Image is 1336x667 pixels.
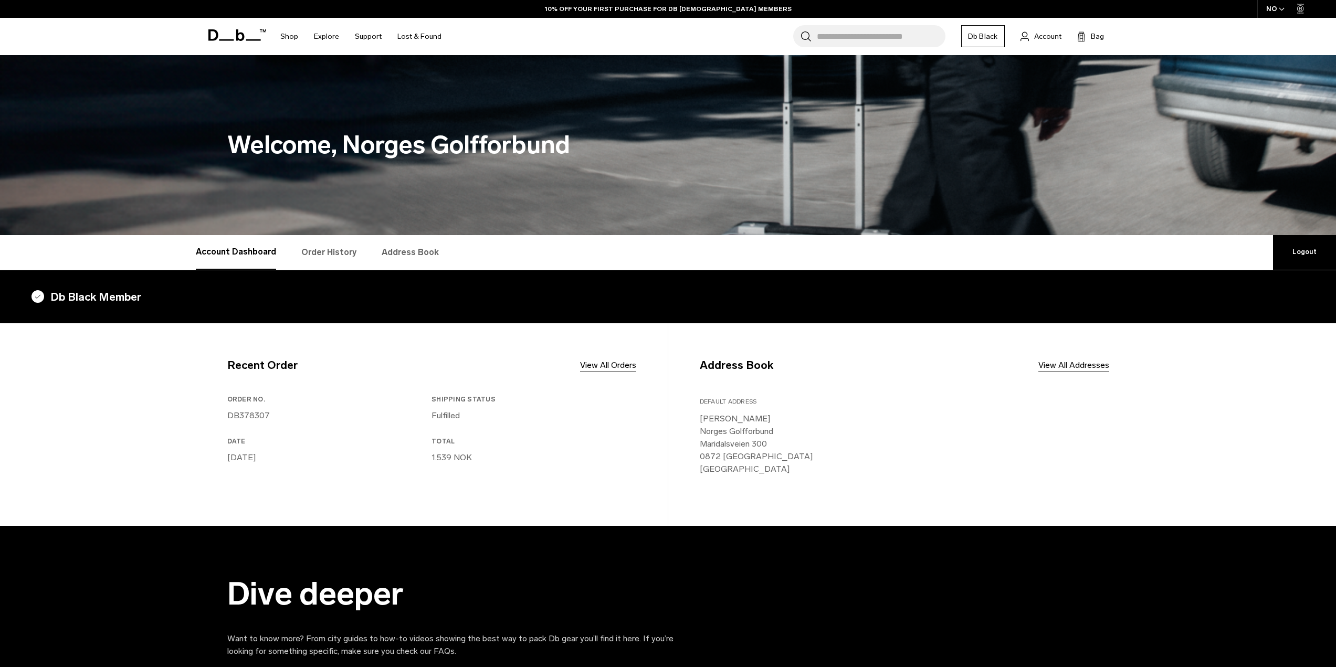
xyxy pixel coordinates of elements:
a: Logout [1273,235,1336,270]
a: Order History [301,235,356,270]
a: View All Orders [580,359,636,372]
a: Explore [314,18,339,55]
span: Bag [1091,31,1104,42]
a: View All Addresses [1038,359,1109,372]
a: 10% OFF YOUR FIRST PURCHASE FOR DB [DEMOGRAPHIC_DATA] MEMBERS [545,4,792,14]
p: [DATE] [227,451,428,464]
a: DB378307 [227,410,270,420]
h3: Date [227,437,428,446]
a: Account Dashboard [196,235,276,270]
a: Support [355,18,382,55]
p: Fulfilled [432,409,632,422]
p: Want to know more? From city guides to how-to videos showing the best way to pack Db gear you’ll ... [227,632,700,658]
h4: Address Book [700,357,773,374]
h3: Shipping Status [432,395,632,404]
span: Account [1034,31,1061,42]
a: Shop [280,18,298,55]
h4: Db Black Member [31,289,1305,305]
p: 1.539 NOK [432,451,632,464]
span: Default Address [700,398,757,405]
a: Address Book [382,235,439,270]
a: Db Black [961,25,1005,47]
h1: Welcome, Norges Golfforbund [227,126,1109,164]
div: Dive deeper [227,576,700,611]
p: [PERSON_NAME] Norges Golfforbund Maridalsveien 300 0872 [GEOGRAPHIC_DATA] [GEOGRAPHIC_DATA] [700,412,1109,475]
nav: Main Navigation [272,18,449,55]
h3: Total [432,437,632,446]
button: Bag [1077,30,1104,43]
a: Lost & Found [397,18,441,55]
h4: Recent Order [227,357,298,374]
h3: Order No. [227,395,428,404]
a: Account [1021,30,1061,43]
